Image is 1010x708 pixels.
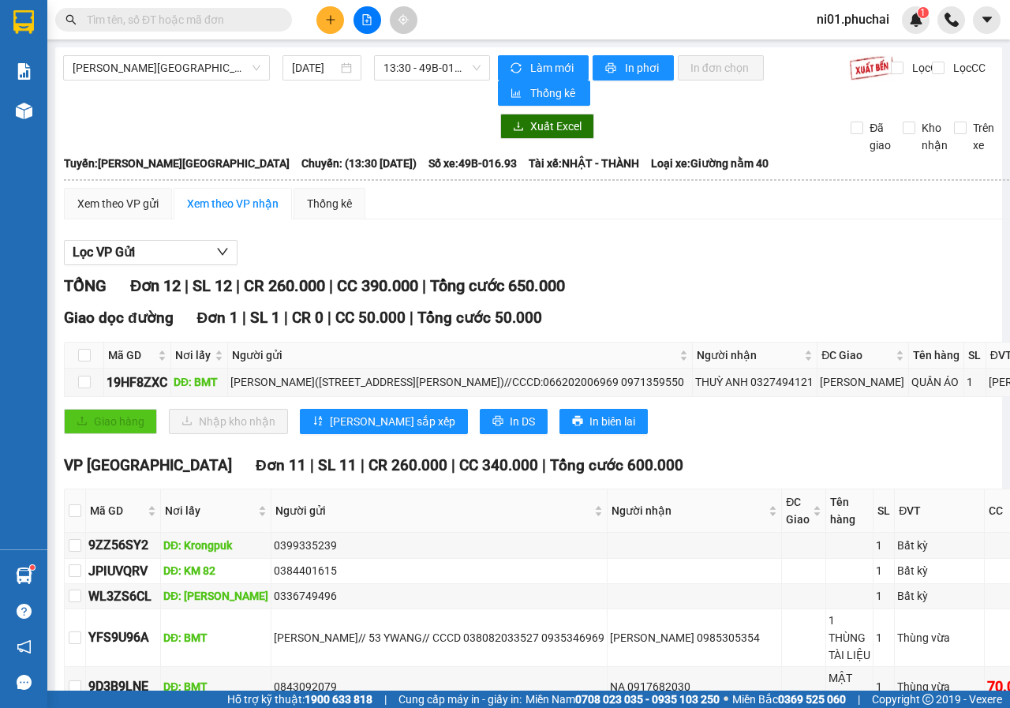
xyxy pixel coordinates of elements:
[292,309,324,327] span: CR 0
[216,245,229,258] span: down
[724,696,728,702] span: ⚪️
[829,612,870,664] div: 1 THÙNG TÀI LIỆU
[967,119,1001,154] span: Trên xe
[697,347,802,364] span: Người nhận
[897,587,982,605] div: Bất kỳ
[732,691,846,708] span: Miền Bắc
[529,155,639,172] span: Tài xế: NHẬT - THÀNH
[87,11,273,28] input: Tìm tên, số ĐT hoặc mã đơn
[678,55,764,81] button: In đơn chọn
[922,694,933,705] span: copyright
[244,276,325,295] span: CR 260.000
[165,502,255,519] span: Nơi lấy
[64,240,238,265] button: Lọc VP Gửi
[361,456,365,474] span: |
[572,415,583,428] span: printer
[826,489,873,533] th: Tên hàng
[973,6,1001,34] button: caret-down
[511,62,524,75] span: sync
[274,678,604,695] div: 0843092079
[307,195,352,212] div: Thống kê
[86,559,161,584] td: JPIUVQRV
[88,535,158,555] div: 9ZZ56SY2
[906,59,947,77] span: Lọc CR
[88,561,158,581] div: JPIUVQRV
[390,6,417,34] button: aim
[230,373,690,391] div: [PERSON_NAME]([STREET_ADDRESS][PERSON_NAME])//CCCD:066202006969 0971359550
[876,629,892,646] div: 1
[16,568,32,584] img: warehouse-icon
[918,7,929,18] sup: 1
[174,373,225,391] div: DĐ: BMT
[410,309,413,327] span: |
[284,309,288,327] span: |
[329,276,333,295] span: |
[30,565,35,570] sup: 1
[876,537,892,554] div: 1
[250,309,280,327] span: SL 1
[612,502,765,519] span: Người nhận
[651,155,769,172] span: Loại xe: Giường nằm 40
[163,629,268,646] div: DĐ: BMT
[73,56,260,80] span: Gia Lai - Đà Lạt
[589,413,635,430] span: In biên lai
[274,562,604,579] div: 0384401615
[130,276,181,295] span: Đơn 12
[64,157,290,170] b: Tuyến: [PERSON_NAME][GEOGRAPHIC_DATA]
[430,276,565,295] span: Tổng cước 650.000
[530,118,582,135] span: Xuất Excel
[821,347,892,364] span: ĐC Giao
[64,456,232,474] span: VP [GEOGRAPHIC_DATA]
[64,409,157,434] button: uploadGiao hàng
[17,604,32,619] span: question-circle
[897,562,982,579] div: Bất kỳ
[361,14,372,25] span: file-add
[610,678,779,695] div: NA 0917682030
[292,59,338,77] input: 13/10/2025
[915,119,954,154] span: Kho nhận
[909,13,923,27] img: icon-new-feature
[197,309,239,327] span: Đơn 1
[193,276,232,295] span: SL 12
[605,62,619,75] span: printer
[876,678,892,695] div: 1
[428,155,517,172] span: Số xe: 49B-016.93
[163,587,268,605] div: DĐ: [PERSON_NAME]
[513,121,524,133] span: download
[163,562,268,579] div: DĐ: KM 82
[498,55,589,81] button: syncLàm mới
[274,587,604,605] div: 0336749496
[163,537,268,554] div: DĐ: Krongpuk
[610,629,779,646] div: [PERSON_NAME] 0985305354
[909,343,965,369] th: Tên hàng
[316,6,344,34] button: plus
[327,309,331,327] span: |
[16,63,32,80] img: solution-icon
[108,347,155,364] span: Mã GD
[480,409,548,434] button: printerIn DS
[86,667,161,707] td: 9D3B9LNE
[451,456,455,474] span: |
[236,276,240,295] span: |
[459,456,538,474] span: CC 340.000
[575,693,720,706] strong: 0708 023 035 - 0935 103 250
[86,584,161,609] td: WL3ZS6CL
[897,629,982,646] div: Thùng vừa
[417,309,542,327] span: Tổng cước 50.000
[232,347,676,364] span: Người gửi
[90,502,144,519] span: Mã GD
[384,691,387,708] span: |
[274,537,604,554] div: 0399335239
[227,691,372,708] span: Hỗ trợ kỹ thuật:
[695,373,815,391] div: THUỲ ANH 0327494121
[804,9,902,29] span: ni01.phuchai
[863,119,897,154] span: Đã giao
[305,693,372,706] strong: 1900 633 818
[964,343,986,369] th: SL
[530,59,576,77] span: Làm mới
[510,413,535,430] span: In DS
[849,55,894,81] img: 9k=
[398,14,409,25] span: aim
[310,456,314,474] span: |
[86,609,161,667] td: YFS9U96A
